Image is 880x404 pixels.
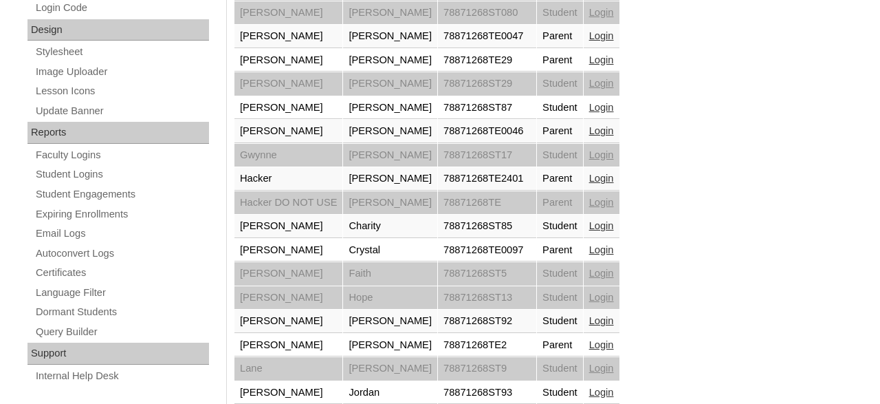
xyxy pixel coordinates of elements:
[234,310,342,333] td: [PERSON_NAME]
[537,239,583,262] td: Parent
[589,268,614,279] a: Login
[34,83,209,100] a: Lesson Icons
[234,334,342,357] td: [PERSON_NAME]
[234,239,342,262] td: [PERSON_NAME]
[589,30,614,41] a: Login
[438,144,536,167] td: 78871268ST17
[343,239,437,262] td: Crystal
[438,286,536,310] td: 78871268ST13
[234,72,342,96] td: [PERSON_NAME]
[27,19,209,41] div: Design
[343,191,437,215] td: [PERSON_NAME]
[343,72,437,96] td: [PERSON_NAME]
[438,25,536,48] td: 78871268TE0047
[343,334,437,357] td: [PERSON_NAME]
[589,339,614,350] a: Login
[343,357,437,381] td: [PERSON_NAME]
[343,215,437,238] td: Charity
[537,72,583,96] td: Student
[234,167,342,191] td: Hacker
[343,262,437,286] td: Faith
[438,49,536,72] td: 78871268TE29
[537,49,583,72] td: Parent
[537,1,583,25] td: Student
[438,334,536,357] td: 78871268TE2
[343,1,437,25] td: [PERSON_NAME]
[537,191,583,215] td: Parent
[589,78,614,89] a: Login
[34,225,209,242] a: Email Logs
[34,264,209,281] a: Certificates
[438,96,536,120] td: 78871268ST87
[343,310,437,333] td: [PERSON_NAME]
[34,166,209,183] a: Student Logins
[343,120,437,143] td: [PERSON_NAME]
[589,102,614,113] a: Login
[234,120,342,143] td: [PERSON_NAME]
[589,220,614,231] a: Login
[34,284,209,301] a: Language Filter
[537,120,583,143] td: Parent
[589,54,614,65] a: Login
[589,292,614,303] a: Login
[234,215,342,238] td: [PERSON_NAME]
[234,144,342,167] td: Gwynne
[34,43,209,61] a: Stylesheet
[34,245,209,262] a: Autoconvert Logs
[234,262,342,286] td: [PERSON_NAME]
[438,310,536,333] td: 78871268ST92
[589,125,614,136] a: Login
[537,310,583,333] td: Student
[34,63,209,81] a: Image Uploader
[589,244,614,255] a: Login
[234,191,342,215] td: Hacker DO NOT USE
[34,147,209,164] a: Faculty Logins
[343,167,437,191] td: [PERSON_NAME]
[589,363,614,374] a: Login
[34,103,209,120] a: Update Banner
[438,239,536,262] td: 78871268TE0097
[343,25,437,48] td: [PERSON_NAME]
[589,173,614,184] a: Login
[34,206,209,223] a: Expiring Enrollments
[537,144,583,167] td: Student
[537,167,583,191] td: Parent
[589,197,614,208] a: Login
[537,334,583,357] td: Parent
[438,1,536,25] td: 78871268ST080
[438,357,536,381] td: 78871268ST9
[537,357,583,381] td: Student
[438,120,536,143] td: 78871268TE0046
[343,96,437,120] td: [PERSON_NAME]
[234,286,342,310] td: [PERSON_NAME]
[27,122,209,144] div: Reports
[537,96,583,120] td: Student
[589,315,614,326] a: Login
[343,286,437,310] td: Hope
[537,25,583,48] td: Parent
[537,286,583,310] td: Student
[438,262,536,286] td: 78871268ST5
[589,149,614,160] a: Login
[438,72,536,96] td: 78871268ST29
[343,144,437,167] td: [PERSON_NAME]
[537,262,583,286] td: Student
[589,387,614,398] a: Login
[589,7,614,18] a: Login
[34,323,209,341] a: Query Builder
[438,167,536,191] td: 78871268TE2401
[27,343,209,365] div: Support
[234,96,342,120] td: [PERSON_NAME]
[34,304,209,321] a: Dormant Students
[537,215,583,238] td: Student
[234,49,342,72] td: [PERSON_NAME]
[234,1,342,25] td: [PERSON_NAME]
[34,368,209,385] a: Internal Help Desk
[34,186,209,203] a: Student Engagements
[234,357,342,381] td: Lane
[234,25,342,48] td: [PERSON_NAME]
[343,49,437,72] td: [PERSON_NAME]
[438,215,536,238] td: 78871268ST85
[438,191,536,215] td: 78871268TE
